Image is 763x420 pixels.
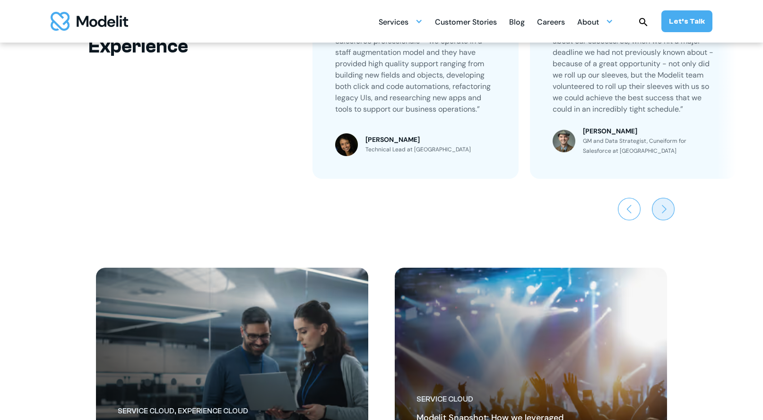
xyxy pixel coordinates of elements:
[379,14,408,32] div: Services
[365,145,471,155] div: Technical Lead at [GEOGRAPHIC_DATA]
[335,24,496,115] p: “The Modelit team has provided excellent Salesforce professionals – we operate in a staff augment...
[537,14,565,32] div: Careers
[537,12,565,31] a: Careers
[435,14,497,32] div: Customer Stories
[583,126,713,136] div: [PERSON_NAME]
[652,198,675,220] div: Next slide
[553,24,713,115] p: “I felt consistently like the Modelit team cared about our success. So, when we hit a major deadl...
[583,136,713,156] div: GM and Data Strategist, Cuneiform for Salesforce at [GEOGRAPHIC_DATA]
[577,12,613,31] div: About
[51,12,128,31] img: modelit logo
[416,394,568,404] div: Service Cloud
[509,12,525,31] a: Blog
[379,12,423,31] div: Services
[118,406,269,416] div: Service Cloud, Experience Cloud
[509,14,525,32] div: Blog
[661,10,712,32] a: Let’s Talk
[618,198,641,220] div: Previous slide
[435,12,497,31] a: Customer Stories
[577,14,599,32] div: About
[365,135,471,145] div: [PERSON_NAME]
[669,16,705,26] div: Let’s Talk
[51,12,128,31] a: home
